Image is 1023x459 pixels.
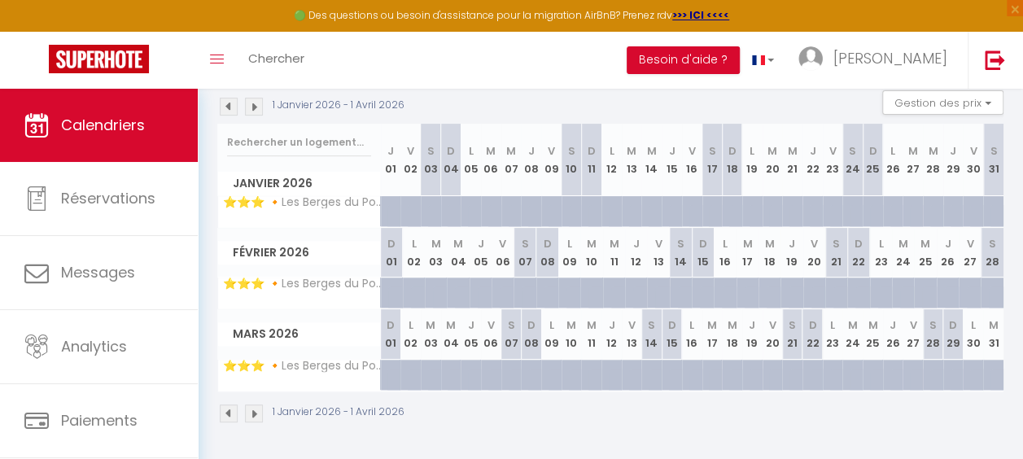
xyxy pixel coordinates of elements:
[782,124,802,196] th: 21
[990,143,997,159] abbr: S
[548,143,555,159] abbr: V
[425,228,447,278] th: 03
[501,124,522,196] th: 07
[903,309,923,359] th: 27
[628,317,636,333] abbr: V
[823,124,843,196] th: 23
[218,241,380,264] span: Février 2026
[985,50,1005,70] img: logout
[722,309,742,359] th: 18
[506,143,516,159] abbr: M
[878,236,883,251] abbr: L
[601,124,622,196] th: 12
[481,124,501,196] th: 06
[481,309,501,359] th: 06
[742,309,763,359] th: 19
[381,228,403,278] th: 01
[786,32,968,89] a: ... [PERSON_NAME]
[789,236,795,251] abbr: J
[788,143,798,159] abbr: M
[728,143,737,159] abbr: D
[461,124,481,196] th: 05
[909,317,916,333] abbr: V
[647,143,657,159] abbr: M
[983,309,1003,359] th: 31
[780,228,802,278] th: 19
[221,278,383,290] span: ⭐⭐⭐ 🔸Les Berges du Pont Valentré 🔸
[868,317,877,333] abbr: M
[863,124,883,196] th: 25
[608,317,614,333] abbr: J
[218,322,380,346] span: Mars 2026
[468,317,474,333] abbr: J
[830,317,835,333] abbr: L
[848,317,858,333] abbr: M
[609,143,614,159] abbr: L
[641,124,662,196] th: 14
[521,309,541,359] th: 08
[227,128,371,157] input: Rechercher un logement...
[707,317,717,333] abbr: M
[708,143,715,159] abbr: S
[950,143,956,159] abbr: J
[486,143,496,159] abbr: M
[625,228,647,278] th: 12
[868,143,877,159] abbr: D
[870,228,892,278] th: 23
[49,45,149,73] img: Super Booking
[562,124,582,196] th: 10
[461,309,481,359] th: 05
[61,262,135,282] span: Messages
[581,309,601,359] th: 11
[949,317,957,333] abbr: D
[514,228,536,278] th: 07
[989,236,996,251] abbr: S
[627,143,636,159] abbr: M
[633,236,640,251] abbr: J
[928,143,938,159] abbr: M
[670,228,692,278] th: 14
[541,309,562,359] th: 09
[601,309,622,359] th: 12
[549,317,553,333] abbr: L
[883,309,903,359] th: 26
[702,309,723,359] th: 17
[763,309,783,359] th: 20
[528,143,535,159] abbr: J
[527,317,536,333] abbr: D
[421,124,441,196] th: 03
[883,124,903,196] th: 26
[411,236,416,251] abbr: L
[742,236,752,251] abbr: M
[441,309,461,359] th: 04
[963,309,983,359] th: 30
[248,50,304,67] span: Chercher
[677,236,684,251] abbr: S
[627,46,740,74] button: Besoin d'aide ?
[892,228,914,278] th: 24
[407,143,414,159] abbr: V
[959,228,981,278] th: 27
[603,228,625,278] th: 11
[641,309,662,359] th: 14
[923,124,943,196] th: 28
[742,124,763,196] th: 19
[447,228,469,278] th: 04
[622,124,642,196] th: 13
[966,236,973,251] abbr: V
[882,90,1003,115] button: Gestion des prix
[782,309,802,359] th: 21
[989,317,999,333] abbr: M
[811,236,818,251] abbr: V
[522,236,529,251] abbr: S
[469,143,474,159] abbr: L
[803,228,825,278] th: 20
[648,317,655,333] abbr: S
[477,236,483,251] abbr: J
[682,309,702,359] th: 16
[61,410,138,431] span: Paiements
[672,8,729,22] strong: >>> ICI <<<<
[541,124,562,196] th: 09
[981,228,1003,278] th: 28
[923,309,943,359] th: 28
